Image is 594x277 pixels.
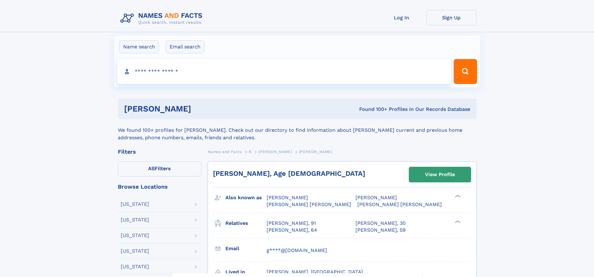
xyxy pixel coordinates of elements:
[118,119,476,141] div: We found 100+ profiles for [PERSON_NAME]. Check out our directory to find information about [PERS...
[355,195,397,200] span: [PERSON_NAME]
[258,150,292,154] span: [PERSON_NAME]
[121,217,149,222] div: [US_STATE]
[409,167,471,182] a: View Profile
[166,40,205,53] label: Email search
[124,105,275,113] h1: [PERSON_NAME]
[225,218,267,229] h3: Relatives
[249,150,252,154] span: B
[377,10,427,25] a: Log In
[267,220,316,227] a: [PERSON_NAME], 91
[118,10,208,27] img: Logo Names and Facts
[355,227,406,234] a: [PERSON_NAME], 59
[267,201,351,207] span: [PERSON_NAME] [PERSON_NAME]
[275,106,470,113] div: Found 100+ Profiles In Our Records Database
[267,227,317,234] a: [PERSON_NAME], 64
[118,184,201,190] div: Browse Locations
[249,148,252,156] a: B
[121,249,149,254] div: [US_STATE]
[118,161,201,176] label: Filters
[148,166,155,171] span: All
[453,194,461,198] div: ❯
[267,195,308,200] span: [PERSON_NAME]
[427,10,476,25] a: Sign Up
[267,269,363,275] span: [PERSON_NAME], [GEOGRAPHIC_DATA]
[225,243,267,254] h3: Email
[453,220,461,224] div: ❯
[119,40,159,53] label: Name search
[454,59,477,84] button: Search Button
[121,233,149,238] div: [US_STATE]
[117,59,451,84] input: search input
[208,148,242,156] a: Names and Facts
[213,170,365,177] a: [PERSON_NAME], Age [DEMOGRAPHIC_DATA]
[225,192,267,203] h3: Also known as
[357,201,442,207] span: [PERSON_NAME] [PERSON_NAME]
[258,148,292,156] a: [PERSON_NAME]
[355,220,406,227] a: [PERSON_NAME], 30
[121,202,149,207] div: [US_STATE]
[425,167,455,182] div: View Profile
[299,150,332,154] span: [PERSON_NAME]
[118,149,201,155] div: Filters
[121,264,149,269] div: [US_STATE]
